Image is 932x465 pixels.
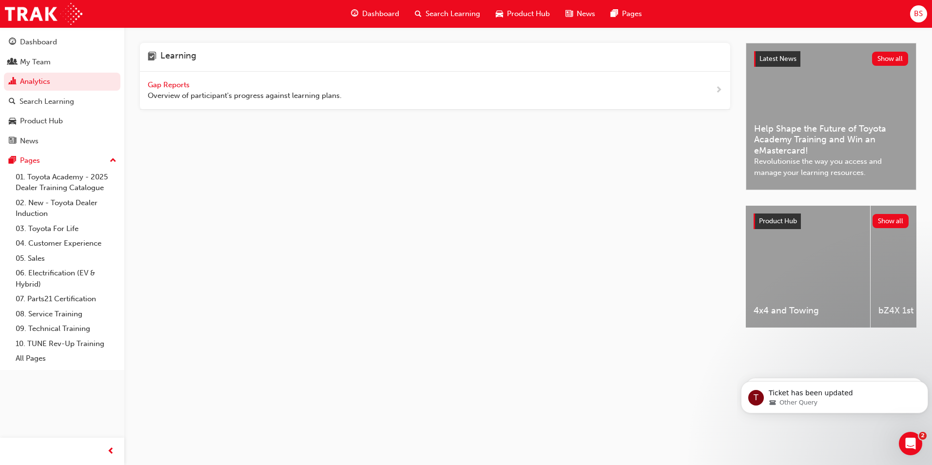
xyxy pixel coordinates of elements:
[4,152,120,170] button: Pages
[20,155,40,166] div: Pages
[160,51,196,63] h4: Learning
[899,432,922,455] iframe: Intercom live chat
[496,8,503,20] span: car-icon
[20,37,57,48] div: Dashboard
[426,8,480,19] span: Search Learning
[746,206,870,328] a: 4x4 and Towing
[754,123,908,156] span: Help Shape the Future of Toyota Academy Training and Win an eMastercard!
[20,116,63,127] div: Product Hub
[9,58,16,67] span: people-icon
[759,55,796,63] span: Latest News
[12,307,120,322] a: 08. Service Training
[919,432,927,440] span: 2
[9,156,16,165] span: pages-icon
[9,137,16,146] span: news-icon
[148,90,342,101] span: Overview of participant's progress against learning plans.
[754,156,908,178] span: Revolutionise the way you access and manage your learning resources.
[12,236,120,251] a: 04. Customer Experience
[872,52,909,66] button: Show all
[5,3,82,25] img: Trak
[914,8,923,19] span: BS
[4,93,120,111] a: Search Learning
[9,117,16,126] span: car-icon
[558,4,603,24] a: news-iconNews
[148,80,192,89] span: Gap Reports
[12,251,120,266] a: 05. Sales
[754,305,862,316] span: 4x4 and Towing
[12,170,120,195] a: 01. Toyota Academy - 2025 Dealer Training Catalogue
[9,38,16,47] span: guage-icon
[19,96,74,107] div: Search Learning
[20,57,51,68] div: My Team
[4,132,120,150] a: News
[407,4,488,24] a: search-iconSearch Learning
[107,446,115,458] span: prev-icon
[746,43,916,190] a: Latest NewsShow allHelp Shape the Future of Toyota Academy Training and Win an eMastercard!Revolu...
[754,51,908,67] a: Latest NewsShow all
[4,112,120,130] a: Product Hub
[622,8,642,19] span: Pages
[4,33,120,51] a: Dashboard
[4,73,120,91] a: Analytics
[611,8,618,20] span: pages-icon
[12,221,120,236] a: 03. Toyota For Life
[415,8,422,20] span: search-icon
[754,213,909,229] a: Product HubShow all
[577,8,595,19] span: News
[9,77,16,86] span: chart-icon
[12,336,120,351] a: 10. TUNE Rev-Up Training
[12,321,120,336] a: 09. Technical Training
[20,136,39,147] div: News
[759,217,797,225] span: Product Hub
[715,84,722,97] span: next-icon
[4,31,120,152] button: DashboardMy TeamAnalyticsSearch LearningProduct HubNews
[488,4,558,24] a: car-iconProduct Hub
[9,97,16,106] span: search-icon
[140,72,730,110] a: Gap Reports Overview of participant's progress against learning plans.next-icon
[12,291,120,307] a: 07. Parts21 Certification
[910,5,927,22] button: BS
[351,8,358,20] span: guage-icon
[12,195,120,221] a: 02. New - Toyota Dealer Induction
[12,266,120,291] a: 06. Electrification (EV & Hybrid)
[507,8,550,19] span: Product Hub
[603,4,650,24] a: pages-iconPages
[873,214,909,228] button: Show all
[737,361,932,429] iframe: Intercom notifications message
[362,8,399,19] span: Dashboard
[12,351,120,366] a: All Pages
[565,8,573,20] span: news-icon
[110,155,116,167] span: up-icon
[343,4,407,24] a: guage-iconDashboard
[148,51,156,63] span: learning-icon
[4,53,120,71] a: My Team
